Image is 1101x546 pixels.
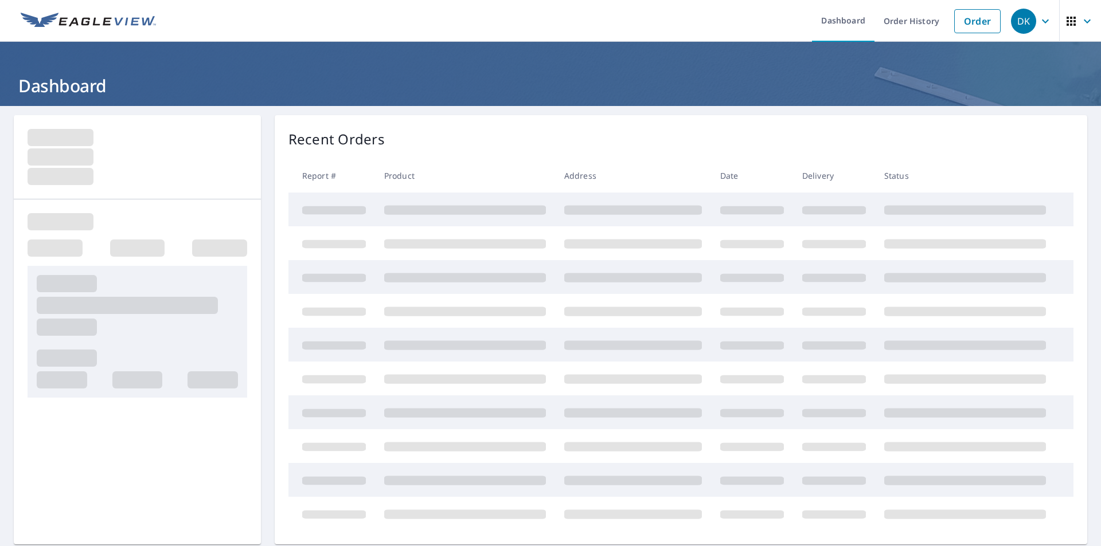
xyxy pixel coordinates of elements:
th: Delivery [793,159,875,193]
img: EV Logo [21,13,156,30]
h1: Dashboard [14,74,1087,97]
div: DK [1011,9,1036,34]
p: Recent Orders [288,129,385,150]
th: Product [375,159,555,193]
a: Order [954,9,1001,33]
th: Status [875,159,1055,193]
th: Address [555,159,711,193]
th: Date [711,159,793,193]
th: Report # [288,159,375,193]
